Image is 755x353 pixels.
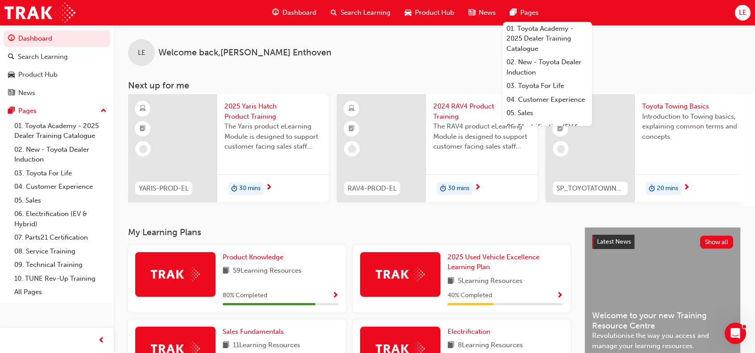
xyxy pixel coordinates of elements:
[18,106,37,116] div: Pages
[8,89,15,97] span: news-icon
[649,183,655,195] span: duration-icon
[592,235,733,249] a: Latest NewsShow all
[18,70,58,80] div: Product Hub
[557,123,564,135] span: booktick-icon
[448,340,454,351] span: book-icon
[415,8,454,18] span: Product Hub
[223,266,229,277] span: book-icon
[18,52,68,62] div: Search Learning
[11,231,110,245] a: 07. Parts21 Certification
[11,180,110,194] a: 04. Customer Experience
[8,53,14,61] span: search-icon
[700,236,734,249] button: Show all
[8,71,15,79] span: car-icon
[592,311,733,331] span: Welcome to your new Training Resource Centre
[100,105,107,117] span: up-icon
[272,7,279,18] span: guage-icon
[556,292,563,300] span: Show Progress
[597,238,631,245] span: Latest News
[725,323,746,344] iframe: Intercom live chat
[458,340,523,351] span: 8 Learning Resources
[433,101,531,121] span: 2024 RAV4 Product Training
[231,183,237,195] span: duration-icon
[223,252,287,262] a: Product Knowledge
[11,272,110,286] a: 10. TUNE Rev-Up Training
[332,292,339,300] span: Show Progress
[461,4,503,22] a: news-iconNews
[556,290,563,301] button: Show Progress
[332,290,339,301] button: Show Progress
[223,253,283,261] span: Product Knowledge
[4,49,110,65] a: Search Learning
[11,285,110,299] a: All Pages
[337,94,538,202] a: RAV4-PROD-EL2024 RAV4 Product TrainingThe RAV4 product eLearning Module is designed to support cu...
[223,327,287,337] a: Sales Fundamentals
[11,119,110,143] a: 01. Toyota Academy - 2025 Dealer Training Catalogue
[474,184,481,192] span: next-icon
[11,258,110,272] a: 09. Technical Training
[376,267,425,281] img: Trak
[139,183,189,194] span: YARIS-PROD-EL
[503,93,592,107] a: 04. Customer Experience
[642,101,739,112] span: Toyota Towing Basics
[592,331,733,351] span: Revolutionise the way you access and manage your learning resources.
[503,106,592,120] a: 05. Sales
[557,145,565,153] span: learningRecordVerb_NONE-icon
[348,145,356,153] span: learningRecordVerb_NONE-icon
[233,340,300,351] span: 11 Learning Resources
[224,101,322,121] span: 2025 Yaris Hatch Product Training
[503,120,592,144] a: 06. Electrification (EV & Hybrid)
[4,85,110,101] a: News
[128,94,329,202] a: YARIS-PROD-EL2025 Yaris Hatch Product TrainingThe Yaris product eLearning Module is designed to s...
[140,103,146,115] span: learningResourceType_ELEARNING-icon
[128,227,570,237] h3: My Learning Plans
[642,112,739,142] span: Introduction to Towing basics, explaining common terms and concepts.
[11,194,110,208] a: 05. Sales
[348,123,355,135] span: booktick-icon
[233,266,302,277] span: 59 Learning Resources
[448,253,539,271] span: 2025 Used Vehicle Excellence Learning Plan
[11,245,110,258] a: 08. Service Training
[520,8,539,18] span: Pages
[433,121,531,152] span: The RAV4 product eLearning Module is designed to support customer facing sales staff with introdu...
[348,183,397,194] span: RAV4-PROD-EL
[324,4,398,22] a: search-iconSearch Learning
[139,145,147,153] span: learningRecordVerb_NONE-icon
[4,66,110,83] a: Product Hub
[140,123,146,135] span: booktick-icon
[4,3,75,23] img: Trak
[683,184,690,192] span: next-icon
[4,29,110,103] button: DashboardSearch LearningProduct HubNews
[503,79,592,93] a: 03. Toyota For Life
[265,4,324,22] a: guage-iconDashboard
[18,88,35,98] div: News
[405,7,411,18] span: car-icon
[546,94,747,202] a: SP_TOYOTATOWING_0424Toyota Towing BasicsIntroduction to Towing basics, explaining common terms an...
[8,107,15,115] span: pages-icon
[448,327,494,337] a: Electrification
[239,183,261,194] span: 30 mins
[4,103,110,119] button: Pages
[479,8,496,18] span: News
[398,4,461,22] a: car-iconProduct Hub
[503,55,592,79] a: 02. New - Toyota Dealer Induction
[114,80,755,91] h3: Next up for me
[98,335,105,346] span: prev-icon
[348,103,355,115] span: learningResourceType_ELEARNING-icon
[556,183,624,194] span: SP_TOYOTATOWING_0424
[448,276,454,287] span: book-icon
[11,166,110,180] a: 03. Toyota For Life
[340,8,390,18] span: Search Learning
[11,143,110,166] a: 02. New - Toyota Dealer Induction
[458,276,523,287] span: 5 Learning Resources
[448,328,490,336] span: Electrification
[510,7,517,18] span: pages-icon
[503,4,546,22] a: pages-iconPages
[503,22,592,56] a: 01. Toyota Academy - 2025 Dealer Training Catalogue
[448,291,492,301] span: 40 % Completed
[8,35,15,43] span: guage-icon
[735,5,751,21] button: LE
[282,8,316,18] span: Dashboard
